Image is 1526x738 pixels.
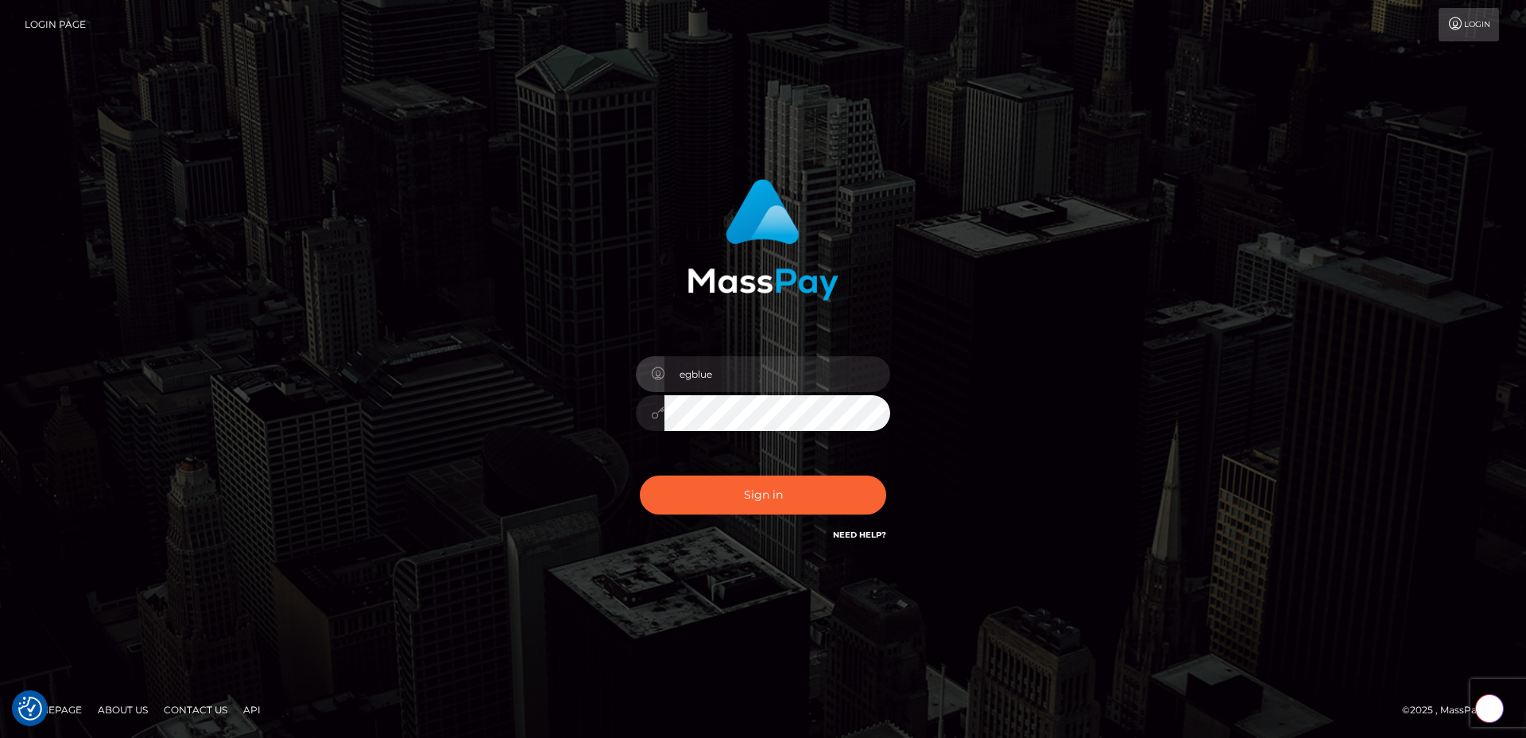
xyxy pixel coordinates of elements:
a: Homepage [17,697,88,722]
img: Revisit consent button [18,697,42,721]
img: MassPay Login [687,179,839,301]
a: About Us [91,697,154,722]
a: Contact Us [157,697,234,722]
a: Login Page [25,8,86,41]
a: API [237,697,267,722]
a: Login [1439,8,1499,41]
button: Sign in [640,476,886,515]
input: Username... [664,356,890,392]
div: © 2025 , MassPay Inc. [1402,701,1514,719]
a: Need Help? [833,530,886,540]
button: Consent Preferences [18,697,42,721]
